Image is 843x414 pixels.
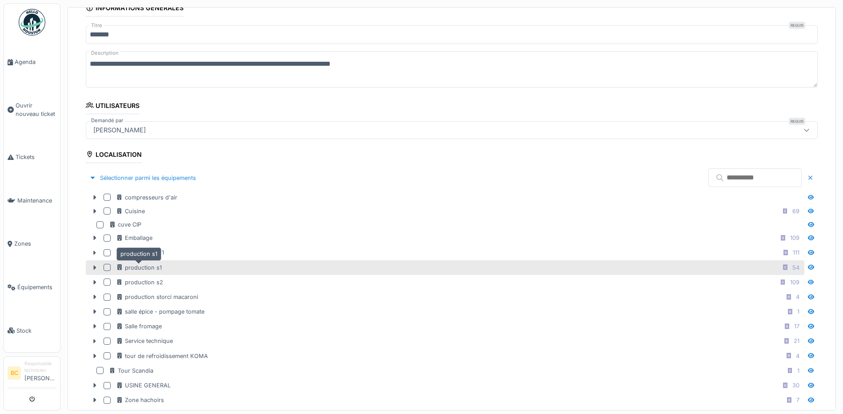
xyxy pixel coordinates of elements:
[4,179,60,223] a: Maintenance
[16,153,56,161] span: Tickets
[792,381,799,390] div: 30
[116,307,204,316] div: salle épice - pompage tomate
[86,99,140,114] div: Utilisateurs
[796,352,799,360] div: 4
[90,125,149,135] div: [PERSON_NAME]
[14,239,56,248] span: Zones
[116,352,208,360] div: tour de refroidissement KOMA
[116,278,163,287] div: production s2
[797,366,799,375] div: 1
[4,135,60,179] a: Tickets
[790,234,799,242] div: 109
[792,207,799,215] div: 69
[793,248,799,257] div: 111
[86,172,200,184] div: Sélectionner parmi les équipements
[116,293,198,301] div: production storci macaroni
[109,220,141,229] div: cuve CIP
[19,9,45,36] img: Badge_color-CXgf-gQk.svg
[116,396,164,404] div: Zone hachoirs
[789,118,805,125] div: Requis
[116,381,171,390] div: USINE GENERAL
[4,222,60,266] a: Zones
[789,22,805,29] div: Requis
[4,266,60,309] a: Équipements
[796,293,799,301] div: 4
[4,40,60,84] a: Agenda
[17,196,56,205] span: Maintenance
[116,207,145,215] div: Cuisine
[86,148,142,163] div: Localisation
[116,263,162,272] div: production s1
[89,117,125,124] label: Demandé par
[116,322,162,330] div: Salle fromage
[16,326,56,335] span: Stock
[116,247,161,260] div: production s1
[24,360,56,374] div: Responsable technicien
[797,307,799,316] div: 1
[794,337,799,345] div: 21
[89,22,104,29] label: Titre
[8,360,56,388] a: BC Responsable technicien[PERSON_NAME]
[86,1,184,16] div: Informations générales
[24,360,56,386] li: [PERSON_NAME]
[89,48,120,59] label: Description
[116,234,152,242] div: Emballage
[796,396,799,404] div: 7
[16,101,56,118] span: Ouvrir nouveau ticket
[794,322,799,330] div: 17
[116,337,173,345] div: Service technique
[792,263,799,272] div: 54
[15,58,56,66] span: Agenda
[4,309,60,352] a: Stock
[17,283,56,291] span: Équipements
[109,366,153,375] div: Tour Scandia
[8,366,21,380] li: BC
[116,193,177,202] div: compresseurs d'air
[116,248,164,257] div: production M1
[4,84,60,136] a: Ouvrir nouveau ticket
[790,278,799,287] div: 109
